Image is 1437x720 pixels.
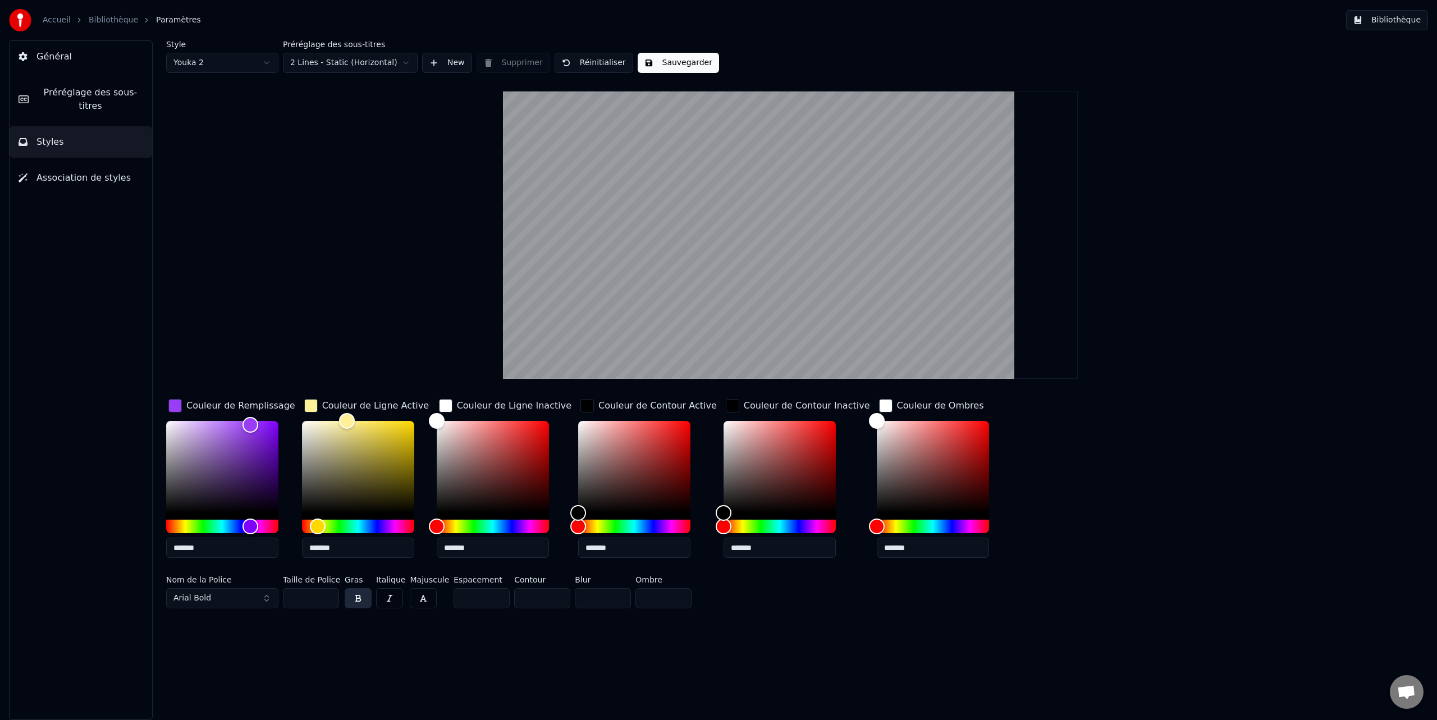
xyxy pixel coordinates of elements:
label: Gras [345,576,372,584]
button: Couleur de Ligne Active [302,397,431,415]
button: Préréglage des sous-titres [10,77,152,122]
button: Couleur de Ombres [877,397,986,415]
span: Association de styles [36,171,131,185]
label: Style [166,40,278,48]
label: Préréglage des sous-titres [283,40,418,48]
div: Color [166,421,278,513]
button: Couleur de Ligne Inactive [437,397,574,415]
div: Couleur de Ombres [897,399,984,412]
a: Bibliothèque [89,15,138,26]
button: Styles [10,126,152,158]
a: Accueil [43,15,71,26]
span: Arial Bold [173,593,211,604]
button: New [422,53,472,73]
label: Taille de Police [283,576,340,584]
div: Hue [724,520,836,533]
button: Sauvegarder [638,53,719,73]
div: Color [724,421,836,513]
img: youka [9,9,31,31]
div: Color [302,421,414,513]
label: Blur [575,576,631,584]
nav: breadcrumb [43,15,201,26]
label: Italique [376,576,405,584]
div: Color [437,421,549,513]
div: Couleur de Contour Active [598,399,717,412]
span: Préréglage des sous-titres [38,86,143,113]
div: Color [578,421,690,513]
div: Hue [302,520,414,533]
button: Couleur de Contour Inactive [724,397,872,415]
label: Espacement [454,576,510,584]
label: Majuscule [410,576,449,584]
label: Contour [514,576,570,584]
div: Color [877,421,989,513]
span: Styles [36,135,64,149]
div: Couleur de Ligne Inactive [457,399,571,412]
div: Hue [166,520,278,533]
label: Ombre [635,576,692,584]
button: Général [10,41,152,72]
div: Hue [877,520,989,533]
div: Couleur de Contour Inactive [744,399,870,412]
button: Bibliothèque [1346,10,1428,30]
button: Couleur de Remplissage [166,397,298,415]
span: Général [36,50,72,63]
label: Nom de la Police [166,576,278,584]
div: Hue [578,520,690,533]
button: Couleur de Contour Active [578,397,719,415]
button: Réinitialiser [555,53,633,73]
span: Paramètres [156,15,201,26]
a: Ouvrir le chat [1390,675,1424,709]
button: Association de styles [10,162,152,194]
div: Hue [437,520,549,533]
div: Couleur de Ligne Active [322,399,429,412]
div: Couleur de Remplissage [186,399,295,412]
